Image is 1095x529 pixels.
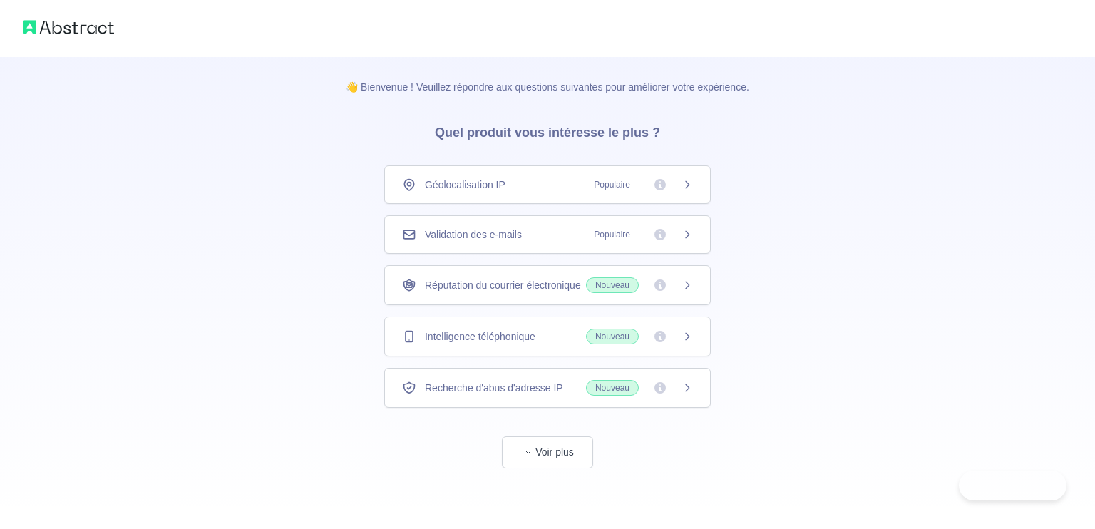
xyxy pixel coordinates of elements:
font: 👋 Bienvenue ! Veuillez répondre aux questions suivantes pour améliorer votre expérience. [346,81,749,93]
font: Recherche d'abus d'adresse IP [425,382,563,394]
font: Intelligence téléphonique [425,331,535,342]
font: Géolocalisation IP [425,179,505,190]
font: Réputation du courrier électronique [425,279,581,291]
font: Populaire [594,180,630,190]
font: Nouveau [595,332,629,341]
iframe: Toggle Customer Support [959,471,1066,500]
font: Nouveau [595,383,629,393]
font: Quel produit vous intéresse le plus ? [435,125,660,140]
font: Validation des e-mails [425,229,522,240]
font: Nouveau [595,280,629,290]
font: Voir plus [535,446,574,458]
font: Populaire [594,230,630,240]
button: Voir plus [502,436,593,468]
img: Logo abstrait [23,17,114,37]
